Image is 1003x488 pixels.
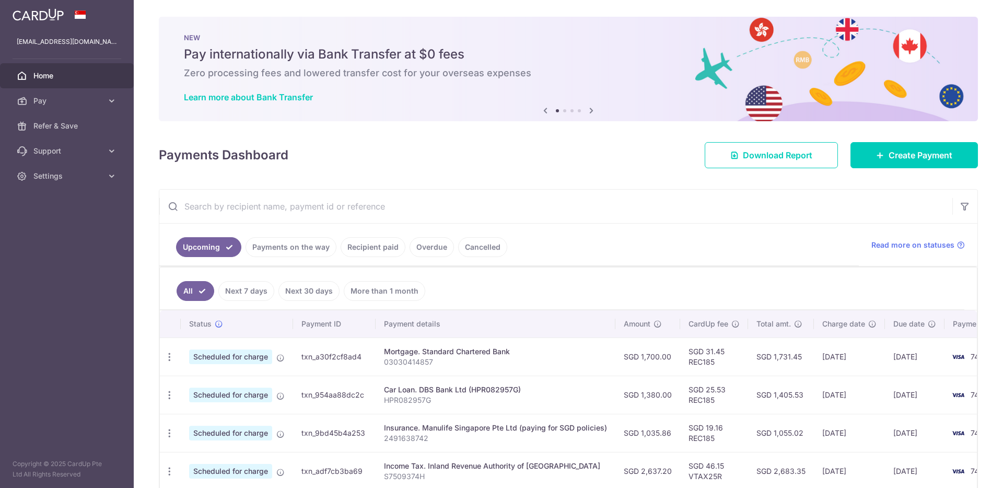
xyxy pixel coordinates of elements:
[384,433,607,444] p: 2491638742
[184,33,953,42] p: NEW
[189,319,212,329] span: Status
[376,310,615,338] th: Payment details
[184,46,953,63] h5: Pay internationally via Bank Transfer at $0 fees
[885,338,944,376] td: [DATE]
[624,319,650,329] span: Amount
[748,338,814,376] td: SGD 1,731.45
[756,319,791,329] span: Total amt.
[814,338,885,376] td: [DATE]
[948,427,969,439] img: Bank Card
[384,346,607,357] div: Mortgage. Standard Chartered Bank
[184,92,313,102] a: Learn more about Bank Transfer
[871,240,965,250] a: Read more on statuses
[218,281,274,301] a: Next 7 days
[971,352,988,361] span: 7400
[159,146,288,165] h4: Payments Dashboard
[680,338,748,376] td: SGD 31.45 REC185
[971,467,988,475] span: 7400
[13,8,64,21] img: CardUp
[384,461,607,471] div: Income Tax. Inland Revenue Authority of [GEOGRAPHIC_DATA]
[885,414,944,452] td: [DATE]
[615,376,680,414] td: SGD 1,380.00
[971,390,988,399] span: 7400
[705,142,838,168] a: Download Report
[384,357,607,367] p: 03030414857
[748,376,814,414] td: SGD 1,405.53
[177,281,214,301] a: All
[384,423,607,433] div: Insurance. Manulife Singapore Pte Ltd (paying for SGD policies)
[971,428,988,437] span: 7400
[293,310,376,338] th: Payment ID
[893,319,925,329] span: Due date
[814,414,885,452] td: [DATE]
[33,96,102,106] span: Pay
[278,281,340,301] a: Next 30 days
[948,465,969,478] img: Bank Card
[748,414,814,452] td: SGD 1,055.02
[189,426,272,440] span: Scheduled for charge
[885,376,944,414] td: [DATE]
[689,319,728,329] span: CardUp fee
[615,338,680,376] td: SGD 1,700.00
[293,338,376,376] td: txn_a30f2cf8ad4
[822,319,865,329] span: Charge date
[246,237,336,257] a: Payments on the way
[680,414,748,452] td: SGD 19.16 REC185
[189,388,272,402] span: Scheduled for charge
[615,414,680,452] td: SGD 1,035.86
[184,67,953,79] h6: Zero processing fees and lowered transfer cost for your overseas expenses
[948,351,969,363] img: Bank Card
[384,395,607,405] p: HPR082957G
[341,237,405,257] a: Recipient paid
[814,376,885,414] td: [DATE]
[680,376,748,414] td: SGD 25.53 REC185
[189,464,272,479] span: Scheduled for charge
[743,149,812,161] span: Download Report
[850,142,978,168] a: Create Payment
[948,389,969,401] img: Bank Card
[159,17,978,121] img: Bank transfer banner
[293,376,376,414] td: txn_954aa88dc2c
[33,71,102,81] span: Home
[17,37,117,47] p: [EMAIL_ADDRESS][DOMAIN_NAME]
[159,190,952,223] input: Search by recipient name, payment id or reference
[33,121,102,131] span: Refer & Save
[871,240,954,250] span: Read more on statuses
[189,350,272,364] span: Scheduled for charge
[384,471,607,482] p: S7509374H
[410,237,454,257] a: Overdue
[458,237,507,257] a: Cancelled
[384,385,607,395] div: Car Loan. DBS Bank Ltd (HPR082957G)
[293,414,376,452] td: txn_9bd45b4a253
[33,171,102,181] span: Settings
[176,237,241,257] a: Upcoming
[889,149,952,161] span: Create Payment
[344,281,425,301] a: More than 1 month
[33,146,102,156] span: Support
